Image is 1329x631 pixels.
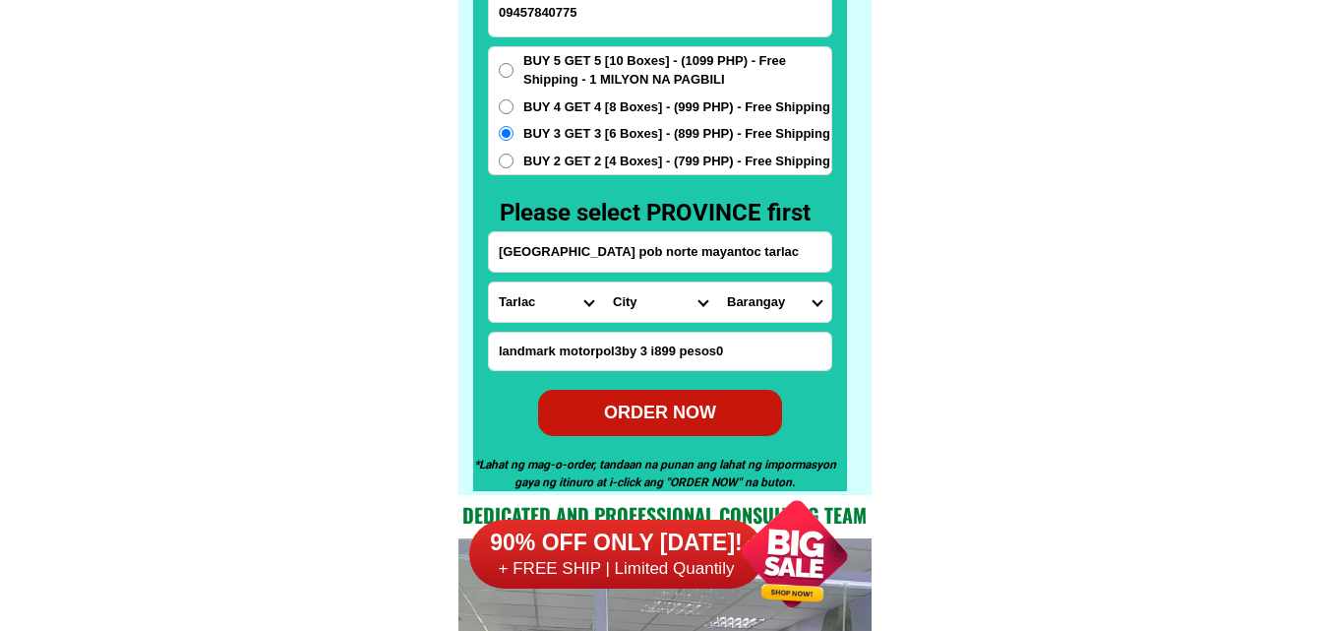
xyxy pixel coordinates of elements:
[499,154,513,168] input: BUY 2 GET 2 [4 Boxes] - (799 PHP) - Free Shipping
[603,283,717,322] select: Select district
[523,152,830,171] span: BUY 2 GET 2 [4 Boxes] - (799 PHP) - Free Shipping
[489,283,603,322] select: Select province
[523,51,831,90] span: BUY 5 GET 5 [10 Boxes] - (1099 PHP) - Free Shipping - 1 MILYON NA PAGBILI
[469,558,764,580] h6: + FREE SHIP | Limited Quantily
[523,97,830,117] span: BUY 4 GET 4 [8 Boxes] - (999 PHP) - Free Shipping
[523,124,830,144] span: BUY 3 GET 3 [6 Boxes] - (899 PHP) - Free Shipping
[499,63,513,78] input: BUY 5 GET 5 [10 Boxes] - (1099 PHP) - Free Shipping - 1 MILYON NA PAGBILI
[717,283,831,322] select: Select commune
[463,456,847,491] h5: *Lahat ng mag-o-order, tandaan na punan ang lahat ng impormasyon gaya ng itinuro at i-click ang "...
[489,333,831,370] input: Input LANDMARKOFLOCATION
[499,126,513,141] input: BUY 3 GET 3 [6 Boxes] - (899 PHP) - Free Shipping
[469,529,764,558] h6: 90% OFF ONLY [DATE]!
[458,500,872,530] h2: Dedicated and professional consulting team
[499,99,513,114] input: BUY 4 GET 4 [8 Boxes] - (999 PHP) - Free Shipping
[528,398,791,426] div: ORDER NOW
[500,195,830,230] h3: Please select PROVINCE first
[489,232,831,272] input: Input address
